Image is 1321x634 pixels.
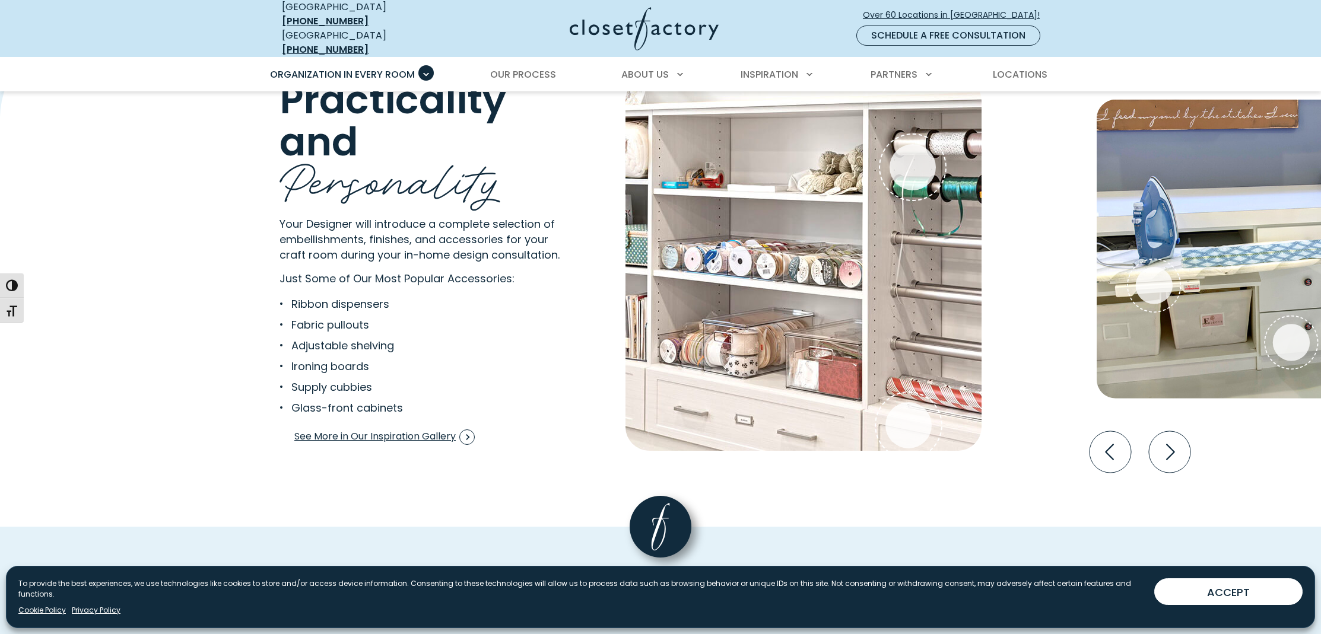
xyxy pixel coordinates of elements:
[570,7,719,50] img: Closet Factory Logo
[1154,578,1303,605] button: ACCEPT
[72,605,120,616] a: Privacy Policy
[282,43,369,56] a: [PHONE_NUMBER]
[771,559,1005,630] span: Inspiration
[863,9,1049,21] span: Over 60 Locations in [GEOGRAPHIC_DATA]!
[1144,426,1195,477] button: Next slide
[993,68,1047,81] span: Locations
[741,68,798,81] span: Inspiration
[871,68,917,81] span: Partners
[280,114,358,169] span: and
[18,578,1145,600] p: To provide the best experiences, we use technologies like cookies to store and/or access device i...
[625,77,982,451] img: Ribbon dispensers and organization in craft room
[280,216,560,262] span: Your Designer will introduce a complete selection of embellishments, finishes, and accessories fo...
[280,270,589,286] p: Just Some of Our Most Popular Accessories:
[316,574,762,629] span: Where Function Meets
[280,72,506,127] span: Practicality
[262,58,1059,91] nav: Primary Menu
[270,68,415,81] span: Organization in Every Room
[280,358,551,374] li: Ironing boards
[280,400,551,416] li: Glass-front cabinets
[280,317,551,333] li: Fabric pullouts
[280,337,551,353] li: Adjustable shelving
[490,68,556,81] span: Our Process
[862,5,1050,26] a: Over 60 Locations in [GEOGRAPHIC_DATA]!
[621,68,669,81] span: About Us
[280,141,503,212] span: Personality
[1085,426,1136,477] button: Previous slide
[294,425,475,449] a: See More in Our Inspiration Gallery
[856,26,1040,46] a: Schedule a Free Consultation
[282,14,369,28] a: [PHONE_NUMBER]
[294,429,475,445] span: See More in Our Inspiration Gallery
[282,28,454,57] div: [GEOGRAPHIC_DATA]
[280,379,551,395] li: Supply cubbies
[280,296,551,312] li: Ribbon dispensers
[18,605,66,616] a: Cookie Policy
